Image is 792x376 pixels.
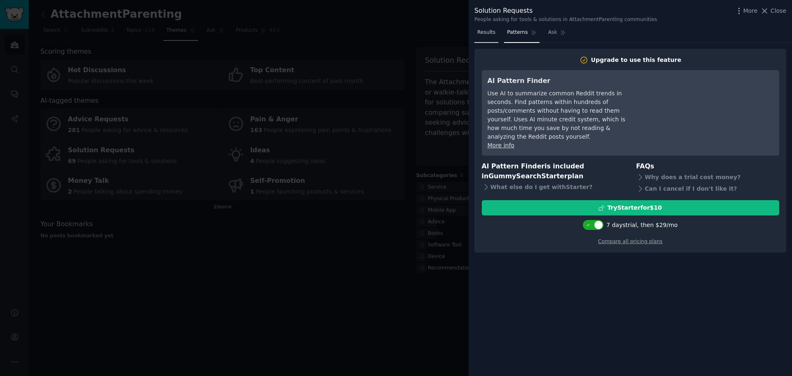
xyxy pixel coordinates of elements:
[474,26,498,43] a: Results
[548,29,557,36] span: Ask
[474,6,657,16] div: Solution Requests
[598,239,662,244] a: Compare all pricing plans
[760,7,786,15] button: Close
[771,7,786,15] span: Close
[636,161,779,172] h3: FAQs
[507,29,528,36] span: Patterns
[591,56,681,64] div: Upgrade to use this feature
[735,7,758,15] button: More
[482,182,625,193] div: What else do I get with Starter ?
[606,221,678,229] div: 7 days trial, then $ 29 /mo
[636,183,779,194] div: Can I cancel if I don't like it?
[607,203,662,212] div: Try Starter for $10
[504,26,539,43] a: Patterns
[636,171,779,183] div: Why does a trial cost money?
[474,16,657,24] div: People asking for tools & solutions in AttachmentParenting communities
[477,29,495,36] span: Results
[488,142,514,149] a: More info
[488,172,567,180] span: GummySearch Starter
[650,76,773,138] iframe: YouTube video player
[488,76,638,86] h3: AI Pattern Finder
[482,161,625,182] h3: AI Pattern Finder is included in plan
[545,26,569,43] a: Ask
[482,200,779,215] button: TryStarterfor$10
[743,7,758,15] span: More
[488,89,638,141] div: Use AI to summarize common Reddit trends in seconds. Find patterns within hundreds of posts/comme...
